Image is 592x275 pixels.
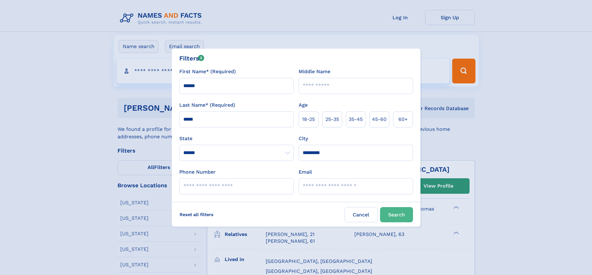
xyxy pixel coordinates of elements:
[349,116,363,123] span: 35‑45
[380,207,413,222] button: Search
[345,207,378,222] label: Cancel
[179,135,294,142] label: State
[299,68,330,75] label: Middle Name
[299,135,308,142] label: City
[372,116,387,123] span: 45‑60
[179,54,204,63] div: Filters
[302,116,315,123] span: 18‑25
[179,168,216,176] label: Phone Number
[299,168,312,176] label: Email
[179,101,235,109] label: Last Name* (Required)
[176,207,218,222] label: Reset all filters
[325,116,339,123] span: 25‑35
[179,68,236,75] label: First Name* (Required)
[299,101,308,109] label: Age
[398,116,408,123] span: 60+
